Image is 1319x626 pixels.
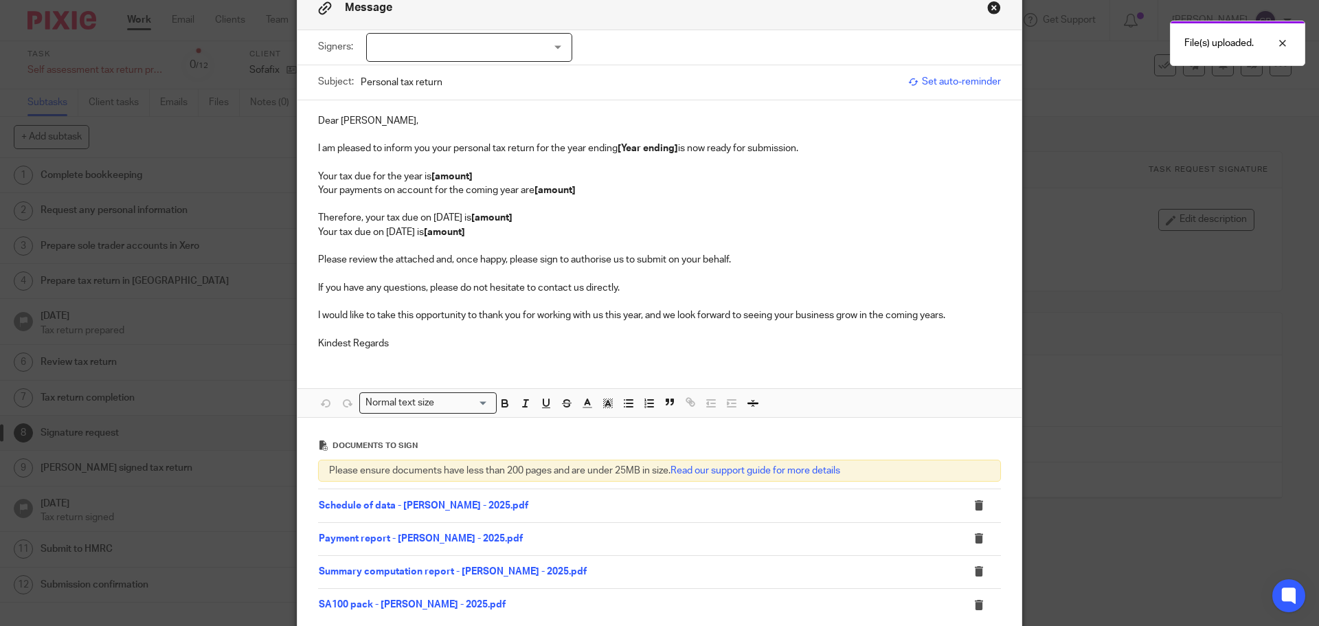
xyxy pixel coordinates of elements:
[363,396,438,410] span: Normal text size
[1184,36,1254,50] p: File(s) uploaded.
[318,183,1001,197] p: Your payments on account for the coming year are
[318,281,1001,295] p: If you have any questions, please do not hesitate to contact us directly.
[318,142,1001,155] p: I am pleased to inform you your personal tax return for the year ending is now ready for submission.
[319,501,528,511] a: Schedule of data - [PERSON_NAME] - 2025.pdf
[318,225,1001,239] p: Your tax due on [DATE] is
[318,337,1001,350] p: Kindest Regards
[319,534,523,544] a: Payment report - [PERSON_NAME] - 2025.pdf
[534,186,576,195] strong: [amount]
[319,600,506,610] a: SA100 pack - [PERSON_NAME] - 2025.pdf
[318,460,1001,482] div: Please ensure documents have less than 200 pages and are under 25MB in size.
[359,392,497,414] div: Search for option
[318,114,1001,128] p: Dear [PERSON_NAME],
[318,309,1001,322] p: I would like to take this opportunity to thank you for working with us this year, and we look for...
[471,213,512,223] strong: [amount]
[431,172,473,181] strong: [amount]
[318,170,1001,183] p: Your tax due for the year is
[318,211,1001,225] p: Therefore, your tax due on [DATE] is
[670,466,840,476] a: Read our support guide for more details
[618,144,678,153] strong: [Year ending]
[319,567,587,577] a: Summary computation report - [PERSON_NAME] - 2025.pdf
[439,396,488,410] input: Search for option
[318,253,1001,267] p: Please review the attached and, once happy, please sign to authorise us to submit on your behalf.
[424,227,465,237] strong: [amount]
[332,442,418,449] span: Documents to sign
